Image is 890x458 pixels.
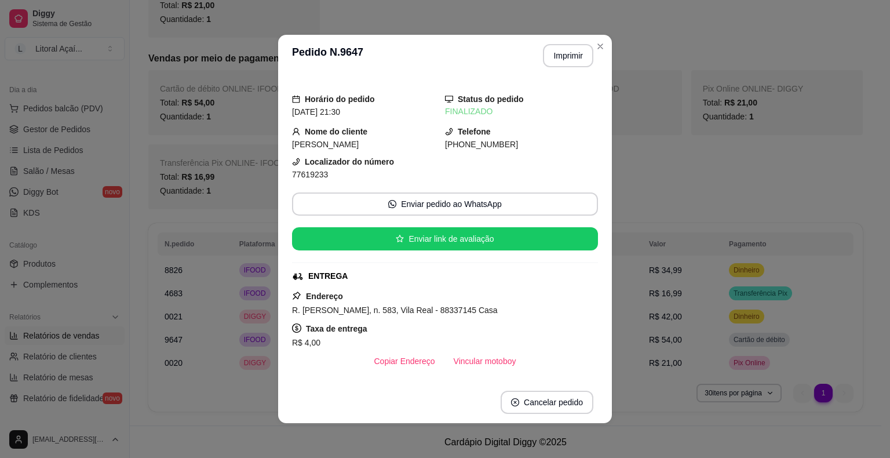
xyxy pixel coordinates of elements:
h3: Pedido N. 9647 [292,44,363,67]
span: phone [292,158,300,166]
strong: Taxa de entrega [306,324,367,333]
span: pushpin [292,291,301,300]
span: R$ 4,00 [292,338,320,347]
button: Vincular motoboy [444,350,526,373]
span: dollar [292,323,301,333]
span: user [292,128,300,136]
strong: Nome do cliente [305,127,367,136]
span: 77619233 [292,170,328,179]
div: ENTREGA [308,270,348,282]
div: FINALIZADO [445,106,598,118]
span: calendar [292,95,300,103]
button: Close [591,37,610,56]
strong: Horário do pedido [305,94,375,104]
strong: Localizador do número [305,157,394,166]
span: [PERSON_NAME] [292,140,359,149]
span: desktop [445,95,453,103]
button: Imprimir [543,44,593,67]
span: phone [445,128,453,136]
span: [DATE] 21:30 [292,107,340,117]
span: [PHONE_NUMBER] [445,140,518,149]
span: whats-app [388,200,396,208]
span: R. [PERSON_NAME], n. 583, Vila Real - 88337145 Casa [292,306,498,315]
span: close-circle [511,398,519,406]
strong: Telefone [458,127,491,136]
strong: Endereço [306,292,343,301]
button: close-circleCancelar pedido [501,391,593,414]
button: whats-appEnviar pedido ao WhatsApp [292,192,598,216]
strong: Status do pedido [458,94,524,104]
span: star [396,235,404,243]
button: starEnviar link de avaliação [292,227,598,250]
button: Copiar Endereço [365,350,444,373]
